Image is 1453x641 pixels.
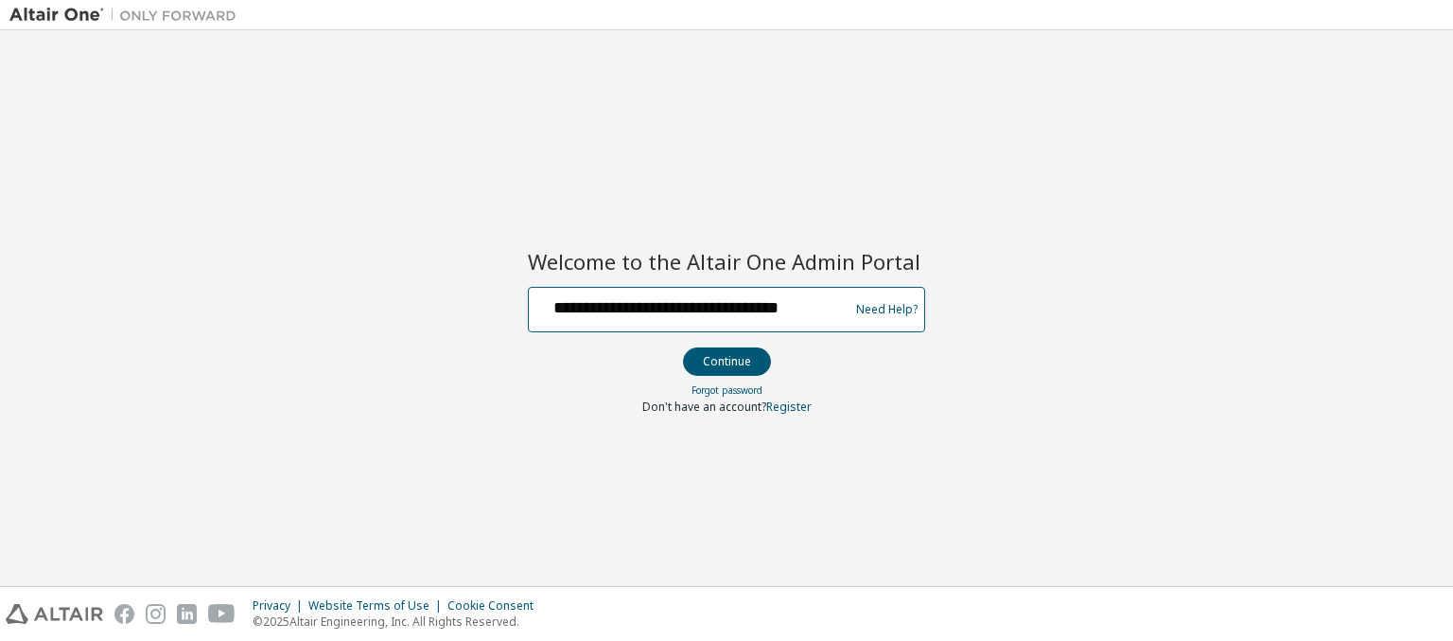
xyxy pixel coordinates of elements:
[642,399,766,415] span: Don't have an account?
[691,383,762,397] a: Forgot password
[766,399,812,415] a: Register
[114,604,134,624] img: facebook.svg
[253,614,545,630] p: © 2025 Altair Engineering, Inc. All Rights Reserved.
[9,6,246,25] img: Altair One
[447,598,545,614] div: Cookie Consent
[177,604,197,624] img: linkedin.svg
[683,347,771,376] button: Continue
[208,604,236,624] img: youtube.svg
[6,604,103,624] img: altair_logo.svg
[856,309,918,310] a: Need Help?
[146,604,166,624] img: instagram.svg
[308,598,447,614] div: Website Terms of Use
[528,248,925,275] h2: Welcome to the Altair One Admin Portal
[253,598,308,614] div: Privacy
